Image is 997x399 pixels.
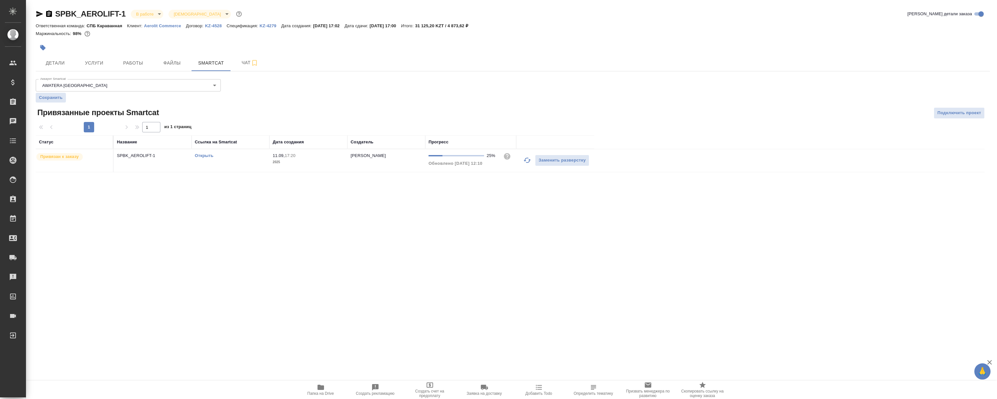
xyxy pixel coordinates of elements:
a: Открыть [195,153,213,158]
span: Чат [234,59,266,67]
span: Добавить Todo [525,391,552,396]
a: KZ-4279 [260,23,281,28]
p: 17:20 [285,153,295,158]
span: Создать счет на предоплату [406,389,453,398]
button: Скопировать ссылку [45,10,53,18]
span: Создать рекламацию [356,391,394,396]
p: 98% [73,31,83,36]
span: Сохранить [39,94,63,101]
p: Итого: [401,23,415,28]
a: SPBK_AEROLIFT-1 [55,9,126,18]
p: [DATE] 17:00 [370,23,401,28]
p: [DATE] 17:02 [313,23,345,28]
p: 2025 [273,159,344,165]
div: Статус [39,139,54,145]
button: Доп статусы указывают на важность/срочность заказа [235,10,243,18]
div: Создатель [351,139,373,145]
button: [DEMOGRAPHIC_DATA] [172,11,223,17]
button: Создать рекламацию [348,381,403,399]
span: Папка на Drive [307,391,334,396]
button: 🙏 [974,363,991,380]
button: Создать счет на предоплату [403,381,457,399]
p: 31 125,20 KZT / 4 873,62 ₽ [415,23,473,28]
button: Заявка на доставку [457,381,512,399]
span: Заменить разверстку [539,157,586,164]
div: Дата создания [273,139,304,145]
div: В работе [168,10,231,18]
span: Детали [40,59,71,67]
div: 25% [487,152,498,159]
span: Привязанные проекты Smartcat [36,107,159,118]
button: Сохранить [36,93,66,103]
p: СПБ Караванная [87,23,127,28]
p: [PERSON_NAME] [351,153,386,158]
span: 🙏 [977,365,988,378]
span: Призвать менеджера по развитию [625,389,671,398]
button: В работе [134,11,156,17]
div: Прогресс [429,139,448,145]
button: Обновить прогресс [519,152,535,168]
p: Клиент: [127,23,144,28]
div: Название [117,139,137,145]
a: Aerolit Commerce [144,23,186,28]
button: Подключить проект [934,107,985,119]
p: Дата сдачи: [344,23,369,28]
button: Призвать менеджера по развитию [621,381,675,399]
button: Добавить тэг [36,41,50,55]
div: Ссылка на Smartcat [195,139,237,145]
span: [PERSON_NAME] детали заказа [907,11,972,17]
div: AWATERA [GEOGRAPHIC_DATA] [36,79,221,91]
p: Маржинальность: [36,31,73,36]
button: Папка на Drive [293,381,348,399]
p: SPBK_AEROLIFT-1 [117,152,188,159]
span: Определить тематику [574,391,613,396]
p: Договор: [186,23,205,28]
p: Спецификация: [227,23,259,28]
p: Ответственная команда: [36,23,87,28]
span: Работы [118,59,149,67]
span: Услуги [79,59,110,67]
p: Привязан к заказу [40,153,79,160]
div: В работе [131,10,163,18]
button: AWATERA [GEOGRAPHIC_DATA] [40,83,109,88]
span: из 1 страниц [164,123,192,132]
span: Скопировать ссылку на оценку заказа [679,389,726,398]
button: Заменить разверстку [535,155,589,166]
p: Дата создания: [281,23,313,28]
button: Определить тематику [566,381,621,399]
span: Файлы [156,59,188,67]
span: Заявка на доставку [467,391,502,396]
button: Скопировать ссылку на оценку заказа [675,381,730,399]
span: Подключить проект [937,109,981,117]
p: 11.09, [273,153,285,158]
a: KZ-4528 [205,23,227,28]
span: Обновлено [DATE] 12:10 [429,161,482,166]
button: Добавить Todo [512,381,566,399]
span: Smartcat [195,59,227,67]
button: Скопировать ссылку для ЯМессенджера [36,10,44,18]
